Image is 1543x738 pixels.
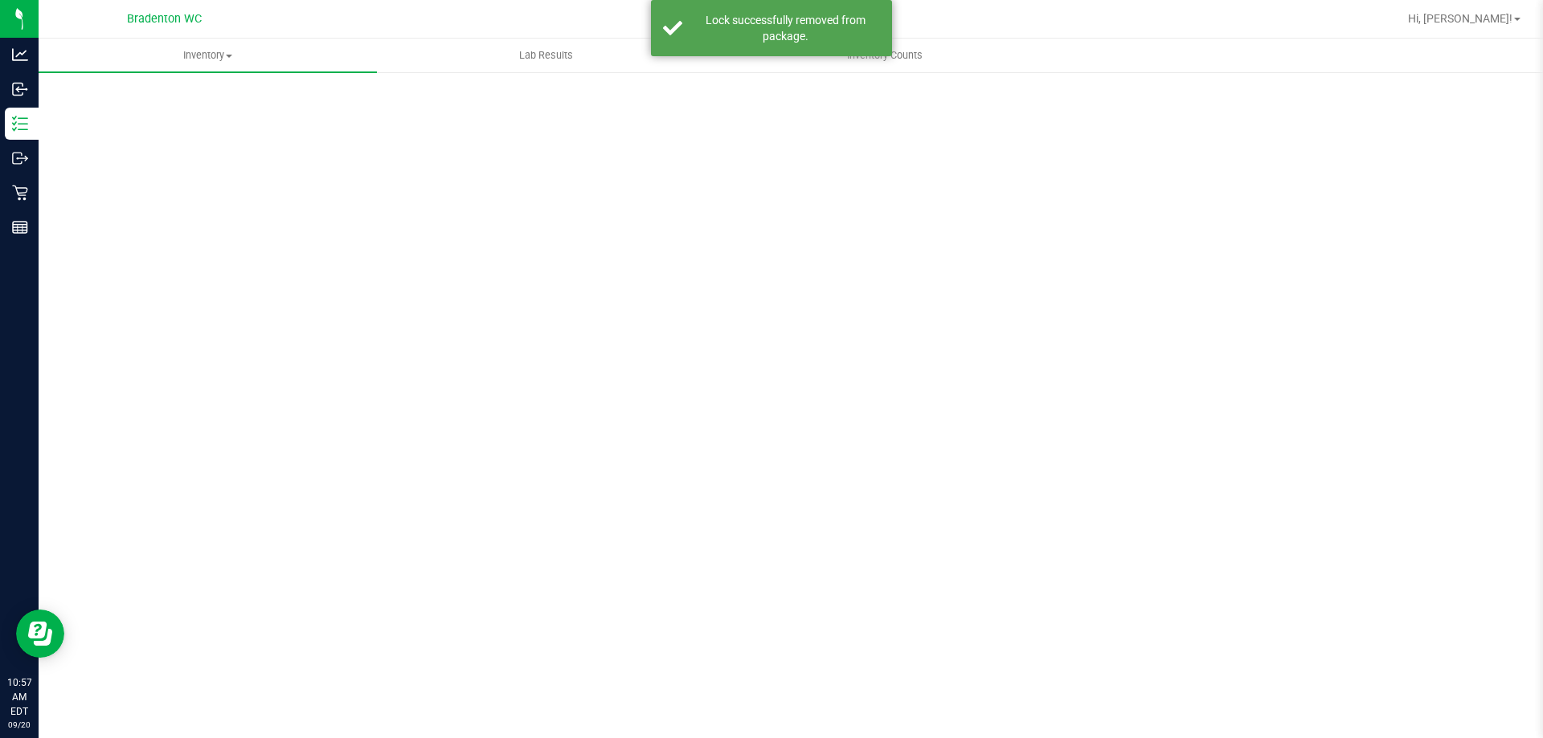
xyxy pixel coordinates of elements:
[12,219,28,235] inline-svg: Reports
[39,48,377,63] span: Inventory
[12,116,28,132] inline-svg: Inventory
[1408,12,1512,25] span: Hi, [PERSON_NAME]!
[39,39,377,72] a: Inventory
[12,185,28,201] inline-svg: Retail
[7,719,31,731] p: 09/20
[12,47,28,63] inline-svg: Analytics
[12,81,28,97] inline-svg: Inbound
[377,39,715,72] a: Lab Results
[12,150,28,166] inline-svg: Outbound
[497,48,595,63] span: Lab Results
[127,12,202,26] span: Bradenton WC
[691,12,880,44] div: Lock successfully removed from package.
[16,610,64,658] iframe: Resource center
[7,675,31,719] p: 10:57 AM EDT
